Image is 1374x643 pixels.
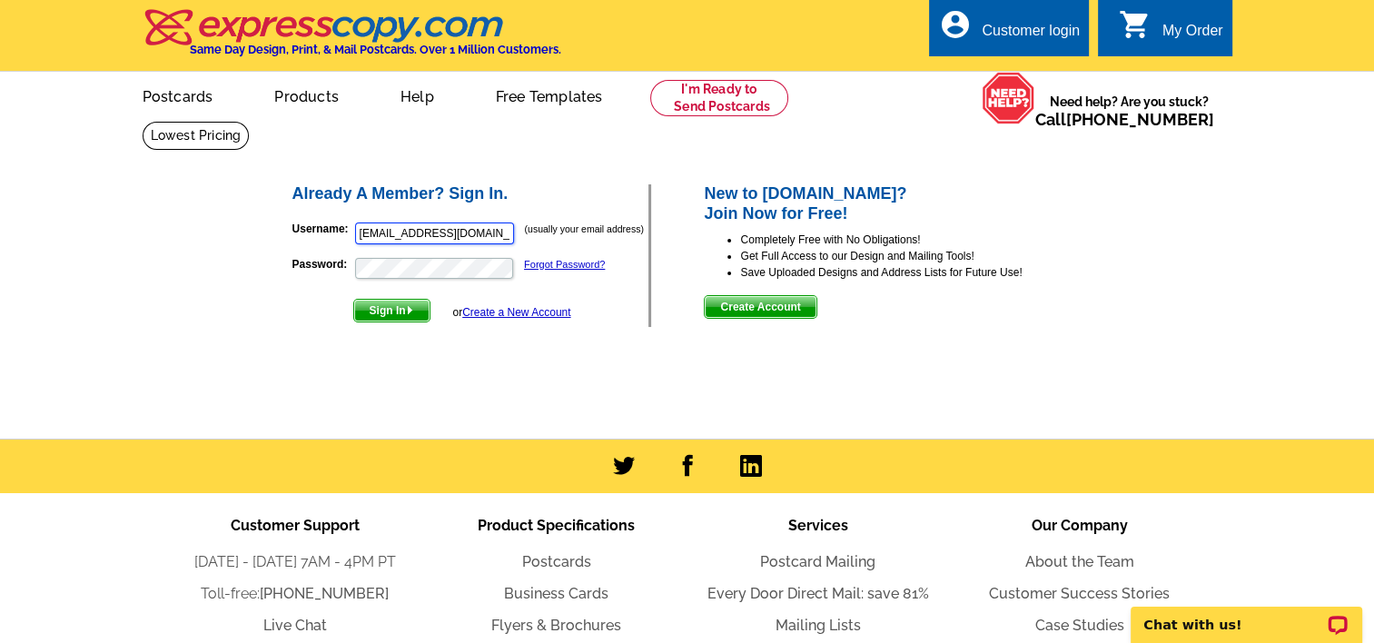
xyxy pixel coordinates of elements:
a: Live Chat [263,617,327,634]
h2: New to [DOMAIN_NAME]? Join Now for Free! [704,184,1084,223]
a: Free Templates [467,74,632,116]
a: Products [245,74,368,116]
a: About the Team [1025,553,1134,570]
span: Services [788,517,848,534]
img: help [982,72,1035,124]
li: [DATE] - [DATE] 7AM - 4PM PT [164,551,426,573]
a: Case Studies [1035,617,1124,634]
span: Customer Support [231,517,360,534]
a: Postcards [522,553,591,570]
a: account_circle Customer login [938,20,1080,43]
h2: Already A Member? Sign In. [292,184,649,204]
span: Call [1035,110,1214,129]
li: Save Uploaded Designs and Address Lists for Future Use! [740,264,1084,281]
li: Completely Free with No Obligations! [740,232,1084,248]
iframe: LiveChat chat widget [1119,586,1374,643]
div: My Order [1162,23,1223,48]
a: shopping_cart My Order [1119,20,1223,43]
li: Get Full Access to our Design and Mailing Tools! [740,248,1084,264]
h4: Same Day Design, Print, & Mail Postcards. Over 1 Million Customers. [190,43,561,56]
i: account_circle [938,8,971,41]
span: Need help? Are you stuck? [1035,93,1223,129]
a: Customer Success Stories [989,585,1170,602]
a: Forgot Password? [524,259,605,270]
a: [PHONE_NUMBER] [260,585,389,602]
div: or [452,304,570,321]
a: Postcard Mailing [760,553,875,570]
a: Create a New Account [462,306,570,319]
span: Our Company [1032,517,1128,534]
span: Create Account [705,296,816,318]
a: Same Day Design, Print, & Mail Postcards. Over 1 Million Customers. [143,22,561,56]
a: Postcards [114,74,242,116]
a: [PHONE_NUMBER] [1066,110,1214,129]
a: Flyers & Brochures [491,617,621,634]
a: Every Door Direct Mail: save 81% [707,585,929,602]
a: Mailing Lists [776,617,861,634]
button: Create Account [704,295,816,319]
a: Business Cards [504,585,608,602]
li: Toll-free: [164,583,426,605]
label: Password: [292,256,353,272]
a: Help [371,74,463,116]
button: Sign In [353,299,430,322]
label: Username: [292,221,353,237]
img: button-next-arrow-white.png [406,306,414,314]
div: Customer login [982,23,1080,48]
small: (usually your email address) [525,223,644,234]
i: shopping_cart [1119,8,1152,41]
span: Sign In [354,300,430,321]
span: Product Specifications [478,517,635,534]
